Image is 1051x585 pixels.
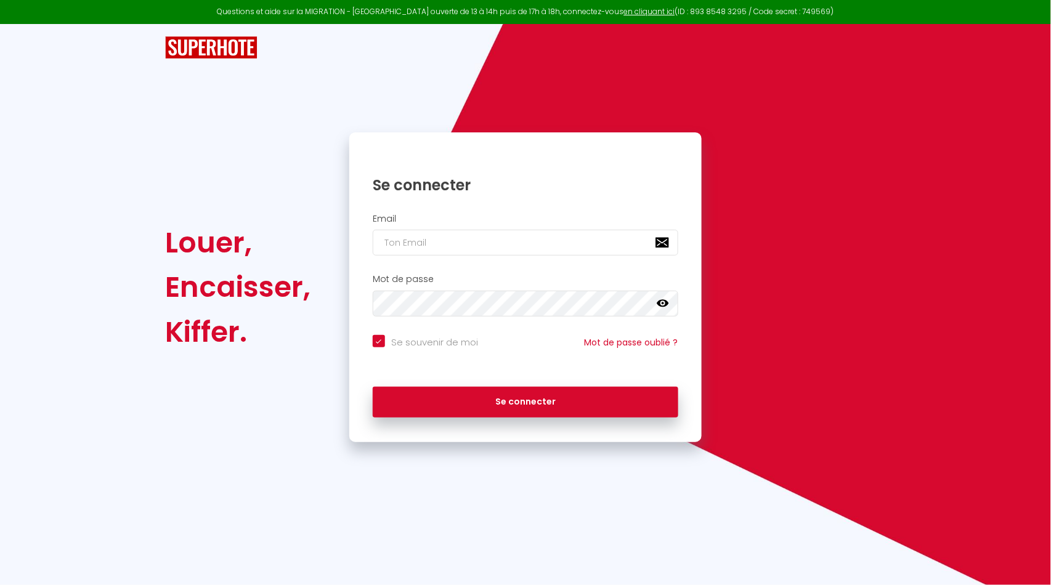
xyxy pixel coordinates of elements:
h2: Mot de passe [373,274,678,284]
img: SuperHote logo [165,36,258,59]
h2: Email [373,214,678,224]
div: Kiffer. [165,310,310,354]
h1: Se connecter [373,175,678,195]
a: Mot de passe oublié ? [585,336,678,349]
input: Ton Email [373,230,678,256]
button: Se connecter [373,387,678,418]
a: en cliquant ici [624,6,675,17]
div: Louer, [165,220,310,265]
div: Encaisser, [165,265,310,309]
